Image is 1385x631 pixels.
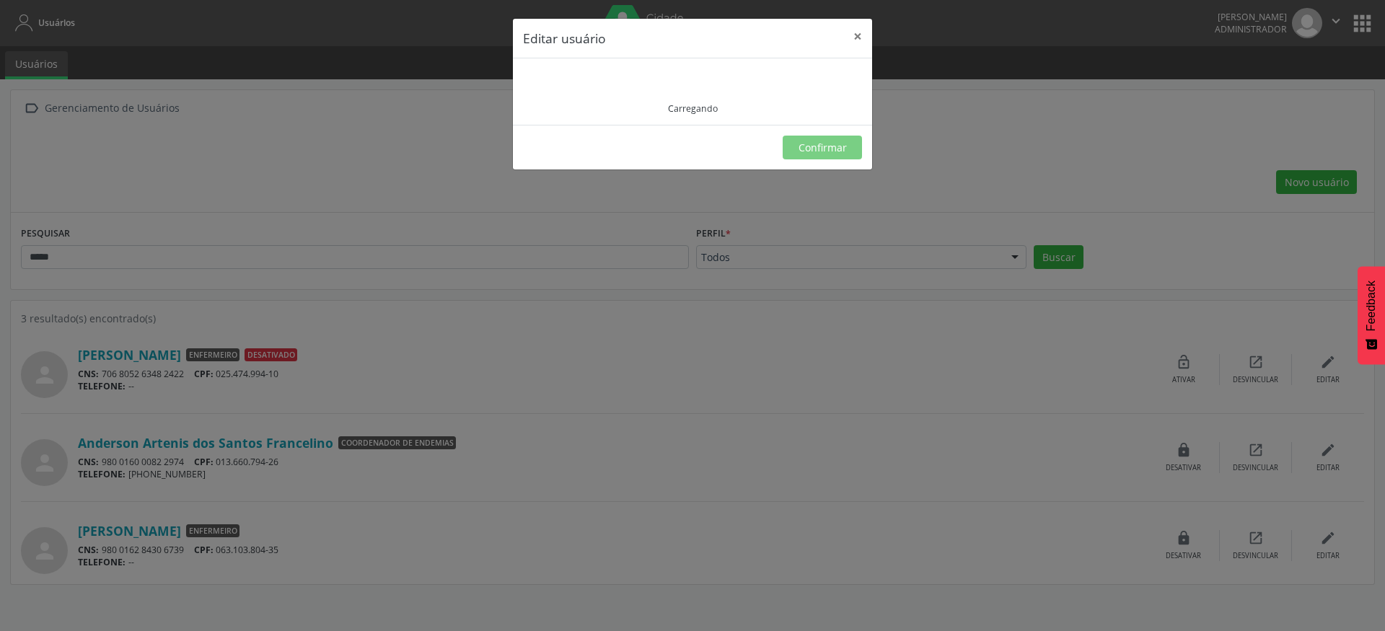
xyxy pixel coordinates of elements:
[799,141,847,154] span: Confirmar
[1365,281,1378,331] span: Feedback
[783,136,862,160] button: Confirmar
[843,19,872,54] button: Close
[668,102,718,115] div: Carregando
[1358,266,1385,364] button: Feedback - Mostrar pesquisa
[523,29,606,48] h5: Editar usuário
